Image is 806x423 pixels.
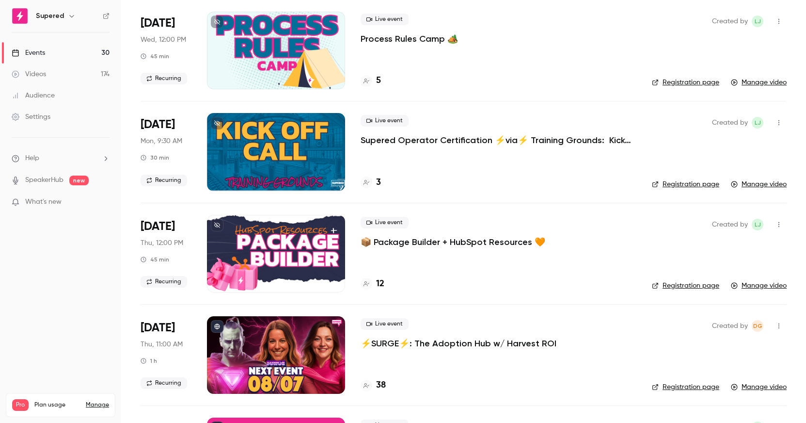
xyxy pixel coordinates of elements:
span: Recurring [141,175,187,186]
a: SpeakerHub [25,175,63,185]
span: Thu, 12:00 PM [141,238,183,248]
span: Live event [361,217,409,228]
a: Registration page [652,78,719,87]
span: [DATE] [141,219,175,234]
div: 45 min [141,52,169,60]
span: new [69,176,89,185]
a: Registration page [652,179,719,189]
span: LJ [755,117,761,129]
span: Recurring [141,73,187,84]
a: Registration page [652,281,719,291]
span: Created by [712,219,748,230]
a: 12 [361,277,384,291]
div: Videos [12,69,46,79]
iframe: Noticeable Trigger [98,198,110,207]
a: Supered Operator Certification ⚡️via⚡️ Training Grounds: Kickoff Call [361,134,636,146]
span: [DATE] [141,16,175,31]
a: Registration page [652,382,719,392]
img: Supered [12,8,28,24]
span: Created by [712,16,748,27]
a: Manage video [731,281,787,291]
li: help-dropdown-opener [12,153,110,163]
span: Help [25,153,39,163]
span: Recurring [141,276,187,288]
span: LJ [755,16,761,27]
h4: 3 [376,176,381,189]
span: Live event [361,14,409,25]
h4: 5 [376,74,381,87]
span: D'Ana Guiloff [752,320,763,332]
div: Settings [12,112,50,122]
a: 3 [361,176,381,189]
a: 5 [361,74,381,87]
span: Pro [12,399,29,411]
span: Plan usage [34,401,80,409]
a: Manage video [731,382,787,392]
span: [DATE] [141,320,175,336]
a: 📦 Package Builder + HubSpot Resources 🧡 [361,236,545,248]
h4: 38 [376,379,386,392]
span: Created by [712,320,748,332]
div: Aug 7 Thu, 12:00 PM (America/New York) [141,215,191,293]
div: Aug 13 Wed, 12:00 PM (America/New York) [141,12,191,89]
a: ⚡️SURGE⚡️: The Adoption Hub w/ Harvest ROI [361,338,556,349]
a: Manage video [731,78,787,87]
span: Recurring [141,377,187,389]
span: Live event [361,115,409,127]
span: LJ [755,219,761,230]
div: Events [12,48,45,58]
div: Aug 7 Thu, 11:00 AM (America/New York) [141,316,191,394]
h6: Supered [36,11,64,21]
span: Lindsay John [752,219,763,230]
span: What's new [25,197,62,207]
h4: 12 [376,277,384,291]
div: 45 min [141,256,169,263]
span: DG [753,320,762,332]
a: Manage video [731,179,787,189]
a: Manage [86,401,109,409]
span: Wed, 12:00 PM [141,35,186,45]
span: Lindsay John [752,117,763,129]
span: [DATE] [141,117,175,132]
span: Mon, 9:30 AM [141,136,182,146]
a: 38 [361,379,386,392]
div: Audience [12,91,55,100]
div: 1 h [141,357,157,365]
div: 30 min [141,154,169,162]
span: Thu, 11:00 AM [141,340,183,349]
div: Aug 11 Mon, 9:30 AM (America/New York) [141,113,191,191]
a: Process Rules Camp 🏕️ [361,33,458,45]
span: Lindsay John [752,16,763,27]
span: Live event [361,318,409,330]
span: Created by [712,117,748,129]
